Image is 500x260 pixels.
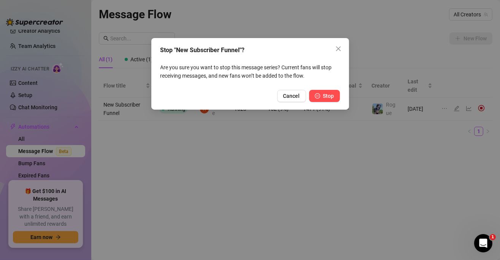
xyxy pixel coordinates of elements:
[277,90,306,102] button: Cancel
[160,46,340,55] div: Stop "New Subscriber Funnel"?
[323,93,334,99] span: Stop
[332,43,344,55] button: Close
[160,63,340,80] p: Are you sure you want to stop this message series? Current fans will stop receiving messages, and...
[332,46,344,52] span: Close
[335,46,341,52] span: close
[309,90,340,102] button: Stop
[315,93,320,99] span: pause-circle
[474,234,492,252] iframe: Intercom live chat
[490,234,496,240] span: 1
[283,93,300,99] span: Cancel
